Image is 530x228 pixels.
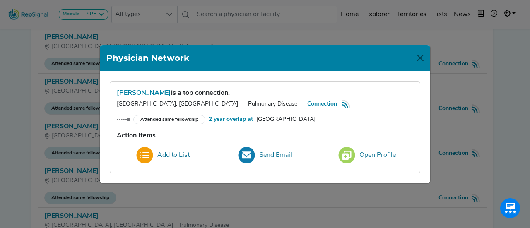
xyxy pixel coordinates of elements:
[133,115,205,124] div: Attended same fellowship
[342,100,350,108] img: Signal Strength Icon
[256,115,316,124] span: [GEOGRAPHIC_DATA]
[112,100,243,108] div: [GEOGRAPHIC_DATA], [GEOGRAPHIC_DATA]
[117,88,230,98] div: is a top connection.
[321,144,413,166] a: Open Profile
[209,115,253,124] strong: 2 year overlap at
[238,147,255,163] img: SendEmailIcon.04776726.svg
[414,51,427,65] button: Close
[243,100,302,108] div: Pulmonary Disease
[333,144,401,166] button: Open Profile
[302,100,342,108] div: Connection
[131,144,195,166] button: Add to List
[233,144,297,166] button: Send Email
[106,52,189,64] h1: Physician Network
[338,147,355,163] img: AddRelationshipIcon.f6fa18c3.svg
[117,90,171,96] span: [PERSON_NAME]
[136,147,153,163] img: Add_to_list_icon.2e09096b.svg
[117,131,413,141] div: Action Items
